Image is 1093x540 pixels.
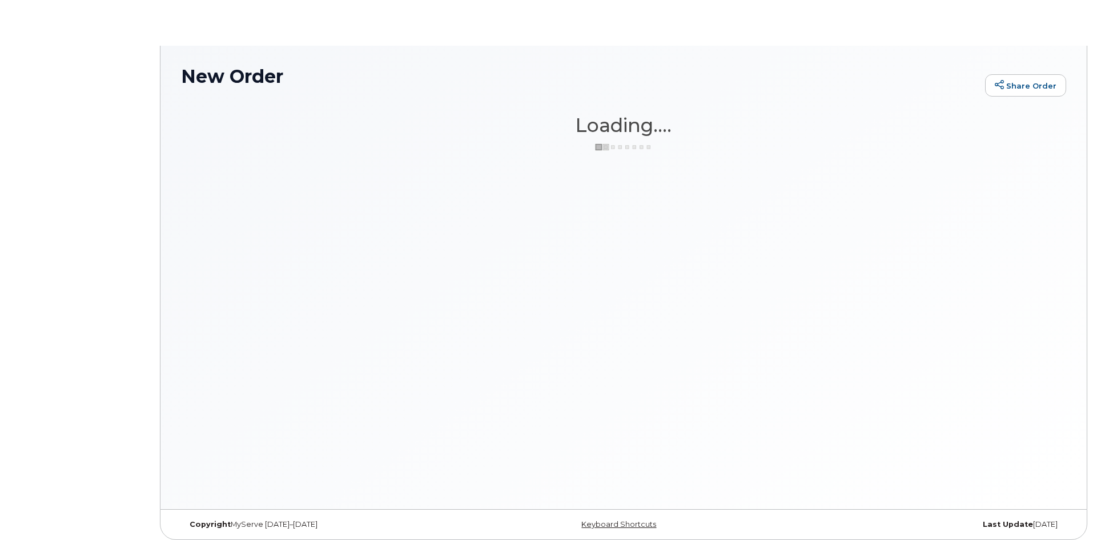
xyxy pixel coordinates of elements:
div: [DATE] [771,520,1066,529]
h1: New Order [181,66,979,86]
div: MyServe [DATE]–[DATE] [181,520,476,529]
strong: Last Update [983,520,1033,529]
img: ajax-loader-3a6953c30dc77f0bf724df975f13086db4f4c1262e45940f03d1251963f1bf2e.gif [595,143,652,151]
a: Keyboard Shortcuts [581,520,656,529]
a: Share Order [985,74,1066,97]
h1: Loading.... [181,115,1066,135]
strong: Copyright [190,520,231,529]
